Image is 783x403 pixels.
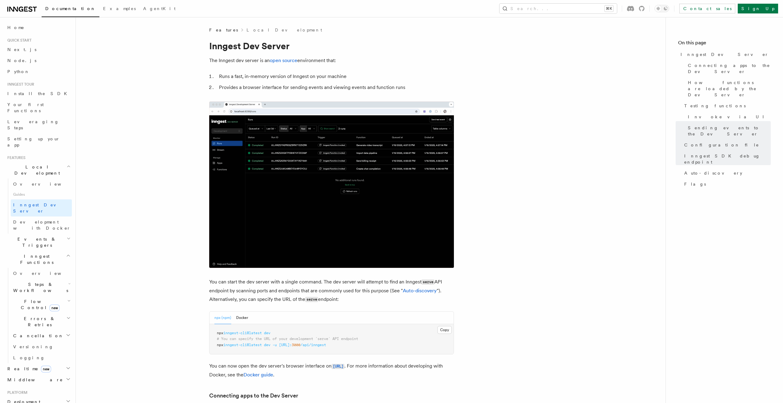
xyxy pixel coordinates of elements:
span: Auto-discovery [684,170,742,176]
span: /api/inngest [300,343,326,347]
a: Your first Functions [5,99,72,116]
a: Testing functions [682,100,771,111]
span: Documentation [45,6,96,11]
a: open source [270,57,297,63]
span: Overview [13,271,76,276]
a: How functions are loaded by the Dev Server [685,77,771,100]
span: Inngest Functions [5,253,66,265]
img: Dev Server Demo [209,102,454,268]
p: The Inngest dev server is an environment that: [209,56,454,65]
h1: Inngest Dev Server [209,40,454,51]
span: dev [264,331,270,335]
span: new [41,366,51,372]
span: Inngest Dev Server [681,51,769,57]
code: serve [305,297,318,302]
h4: On this page [678,39,771,49]
span: Steps & Workflows [11,281,68,294]
a: Home [5,22,72,33]
span: Features [209,27,238,33]
span: Your first Functions [7,102,44,113]
a: AgentKit [139,2,179,17]
span: Realtime [5,366,51,372]
span: Install the SDK [7,91,71,96]
span: Flags [684,181,706,187]
li: Provides a browser interface for sending events and viewing events and function runs [217,83,454,92]
a: Development with Docker [11,216,72,234]
span: Node.js [7,58,36,63]
span: Errors & Retries [11,316,66,328]
span: [URL]: [279,343,292,347]
a: Inngest Dev Server [678,49,771,60]
span: Logging [13,355,45,360]
span: Invoke via UI [688,114,769,120]
p: You can now open the dev server's browser interface on . For more information about developing wi... [209,362,454,379]
a: Contact sales [679,4,735,13]
span: Leveraging Steps [7,119,59,130]
span: Inngest SDK debug endpoint [684,153,771,165]
span: npx [217,343,223,347]
a: Configuration file [682,139,771,150]
span: Sending events to the Dev Server [688,125,771,137]
span: new [50,305,60,311]
button: Toggle dark mode [655,5,669,12]
span: Cancellation [11,333,64,339]
span: Middleware [5,377,63,383]
button: Steps & Workflows [11,279,72,296]
a: Flags [682,179,771,190]
a: Invoke via UI [685,111,771,122]
a: Setting up your app [5,133,72,150]
a: Inngest Dev Server [11,199,72,216]
button: Cancellation [11,330,72,341]
span: Local Development [5,164,67,176]
a: Overview [11,179,72,190]
a: Leveraging Steps [5,116,72,133]
kbd: ⌘K [605,6,613,12]
span: inngest-cli@latest [223,331,262,335]
a: Sign Up [738,4,778,13]
span: Overview [13,182,76,187]
code: [URL] [332,364,344,369]
li: Runs a fast, in-memory version of Inngest on your machine [217,72,454,81]
code: serve [421,279,434,285]
a: Local Development [247,27,322,33]
button: Docker [236,312,248,324]
div: Inngest Functions [5,268,72,363]
button: Realtimenew [5,363,72,374]
span: Guides [11,190,72,199]
span: Events & Triggers [5,236,67,248]
span: Quick start [5,38,32,43]
a: Versioning [11,341,72,352]
span: Next.js [7,47,36,52]
span: How functions are loaded by the Dev Server [688,79,771,98]
span: 3000 [292,343,300,347]
span: npx [217,331,223,335]
a: Auto-discovery [682,168,771,179]
a: Overview [11,268,72,279]
a: Logging [11,352,72,363]
span: Setting up your app [7,136,60,147]
span: Flow Control [11,298,67,311]
button: Flow Controlnew [11,296,72,313]
a: Connecting apps to the Dev Server [685,60,771,77]
span: Examples [103,6,136,11]
span: Connecting apps to the Dev Server [688,62,771,75]
p: You can start the dev server with a single command. The dev server will attempt to find an Innges... [209,278,454,304]
span: -u [273,343,277,347]
span: # You can specify the URL of your development `serve` API endpoint [217,337,358,341]
a: Docker guide [243,372,273,378]
span: Home [7,24,24,31]
span: AgentKit [143,6,176,11]
span: Development with Docker [13,220,71,231]
a: Inngest SDK debug endpoint [682,150,771,168]
span: dev [264,343,270,347]
a: [URL] [332,363,344,369]
span: Inngest Dev Server [13,202,65,213]
div: Local Development [5,179,72,234]
button: npx (npm) [214,312,231,324]
a: Next.js [5,44,72,55]
a: Documentation [42,2,99,17]
span: inngest-cli@latest [223,343,262,347]
a: Sending events to the Dev Server [685,122,771,139]
button: Copy [437,326,452,334]
button: Middleware [5,374,72,385]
